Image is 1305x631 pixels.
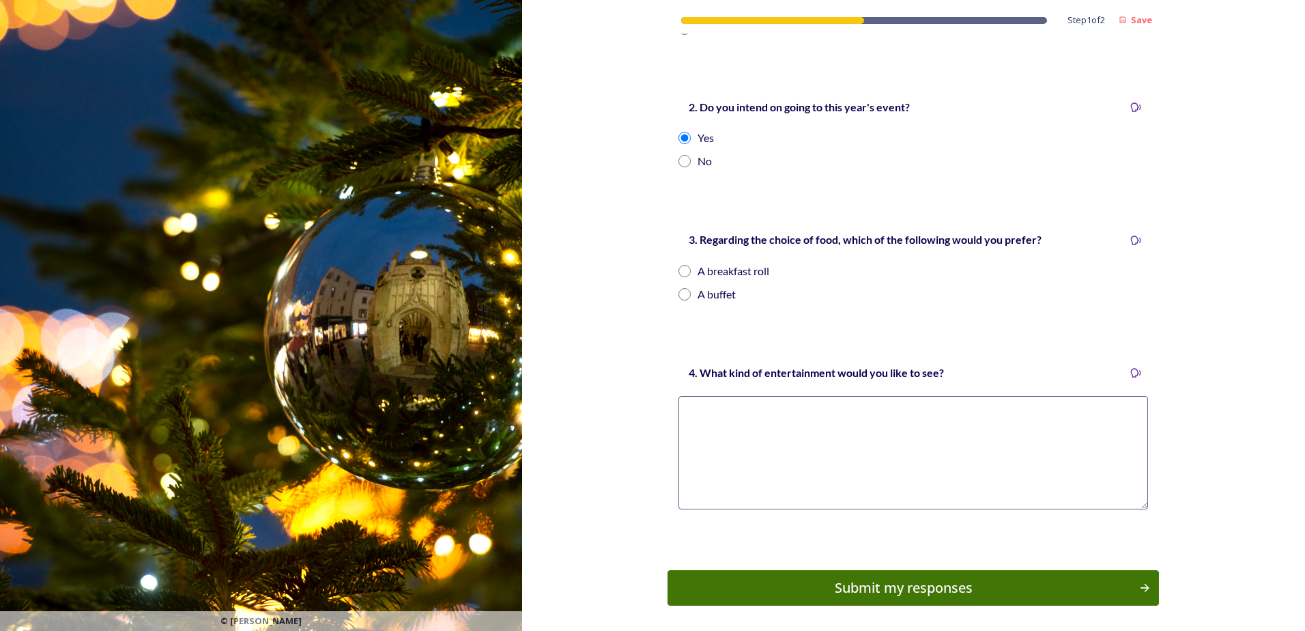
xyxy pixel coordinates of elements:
[698,263,769,279] div: A breakfast roll
[698,153,712,169] div: No
[668,570,1159,606] button: Continue
[689,233,1042,246] strong: 3. Regarding the choice of food, which of the following would you prefer?
[689,100,910,113] strong: 2. Do you intend on going to this year's event?
[1131,14,1152,26] strong: Save
[698,130,714,146] div: Yes
[1067,14,1105,27] span: Step 1 of 2
[689,366,944,379] strong: 4. What kind of entertainment would you like to see?
[220,615,302,628] span: © [PERSON_NAME]
[698,286,736,303] div: A buffet
[675,578,1132,598] div: Submit my responses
